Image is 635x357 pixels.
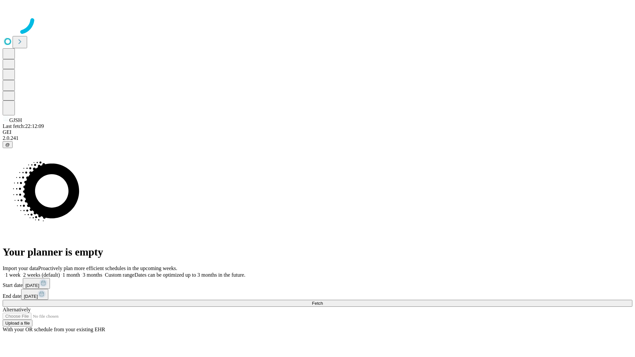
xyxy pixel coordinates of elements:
[3,320,32,327] button: Upload a file
[3,307,30,312] span: Alternatively
[312,301,323,306] span: Fetch
[24,294,38,299] span: [DATE]
[3,123,44,129] span: Last fetch: 22:12:09
[21,289,48,300] button: [DATE]
[3,278,632,289] div: Start date
[23,278,50,289] button: [DATE]
[3,327,105,332] span: With your OR schedule from your existing EHR
[3,265,38,271] span: Import your data
[5,272,21,278] span: 1 week
[3,246,632,258] h1: Your planner is empty
[83,272,102,278] span: 3 months
[9,117,22,123] span: GJSH
[63,272,80,278] span: 1 month
[38,265,177,271] span: Proactively plan more efficient schedules in the upcoming weeks.
[3,135,632,141] div: 2.0.241
[3,289,632,300] div: End date
[3,141,13,148] button: @
[135,272,245,278] span: Dates can be optimized up to 3 months in the future.
[23,272,60,278] span: 2 weeks (default)
[3,300,632,307] button: Fetch
[3,129,632,135] div: GEI
[5,142,10,147] span: @
[25,283,39,288] span: [DATE]
[105,272,134,278] span: Custom range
